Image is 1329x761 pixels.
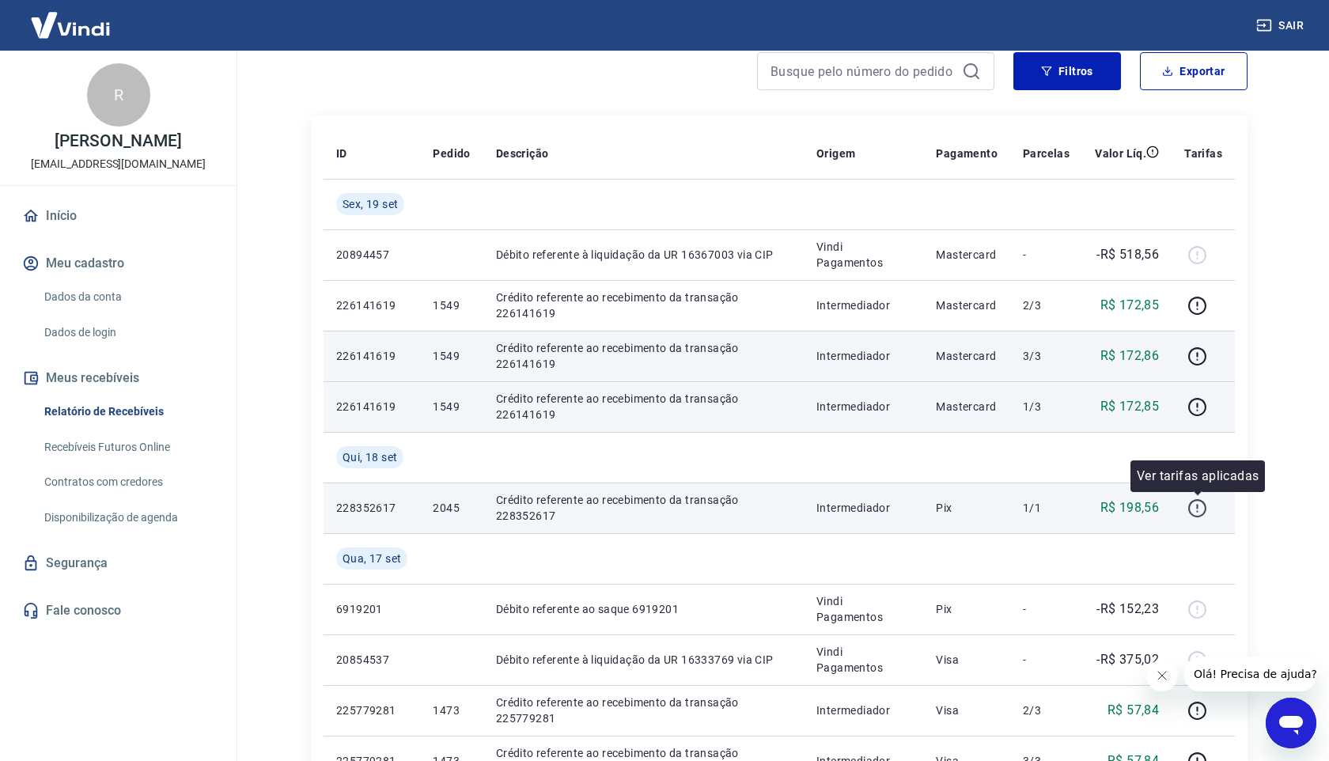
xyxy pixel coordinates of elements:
a: Fale conosco [19,593,218,628]
p: Tarifas [1184,146,1222,161]
a: Início [19,199,218,233]
p: Vindi Pagamentos [816,239,911,271]
div: R [87,63,150,127]
p: [EMAIL_ADDRESS][DOMAIN_NAME] [31,156,206,172]
a: Disponibilização de agenda [38,502,218,534]
p: -R$ 518,56 [1096,245,1159,264]
p: 2/3 [1023,297,1070,313]
p: Mastercard [936,247,998,263]
p: Parcelas [1023,146,1070,161]
p: R$ 172,85 [1100,397,1160,416]
p: 2045 [433,500,470,516]
p: Intermediador [816,702,911,718]
p: 228352617 [336,500,407,516]
button: Exportar [1140,52,1248,90]
input: Busque pelo número do pedido [771,59,956,83]
a: Recebíveis Futuros Online [38,431,218,464]
p: Descrição [496,146,549,161]
p: -R$ 152,23 [1096,600,1159,619]
p: 2/3 [1023,702,1070,718]
span: Sex, 19 set [343,196,398,212]
p: 1473 [433,702,470,718]
a: Segurança [19,546,218,581]
iframe: Mensagem da empresa [1184,657,1316,691]
p: Débito referente à liquidação da UR 16367003 via CIP [496,247,791,263]
p: R$ 198,56 [1100,498,1160,517]
p: R$ 172,85 [1100,296,1160,315]
p: 226141619 [336,399,407,415]
p: - [1023,247,1070,263]
p: -R$ 375,02 [1096,650,1159,669]
span: Olá! Precisa de ajuda? [9,11,133,24]
p: Origem [816,146,855,161]
p: Intermediador [816,500,911,516]
p: 226141619 [336,348,407,364]
p: Mastercard [936,399,998,415]
p: 1/1 [1023,500,1070,516]
p: 20894457 [336,247,407,263]
p: Crédito referente ao recebimento da transação 228352617 [496,492,791,524]
p: R$ 57,84 [1107,701,1159,720]
p: Mastercard [936,348,998,364]
p: Crédito referente ao recebimento da transação 226141619 [496,391,791,422]
p: Pagamento [936,146,998,161]
p: Crédito referente ao recebimento da transação 226141619 [496,340,791,372]
p: Intermediador [816,297,911,313]
p: ID [336,146,347,161]
p: Pix [936,601,998,617]
p: Pix [936,500,998,516]
p: 1549 [433,297,470,313]
span: Qui, 18 set [343,449,397,465]
p: - [1023,652,1070,668]
a: Contratos com credores [38,466,218,498]
p: 3/3 [1023,348,1070,364]
p: 225779281 [336,702,407,718]
p: Visa [936,652,998,668]
a: Dados da conta [38,281,218,313]
p: - [1023,601,1070,617]
p: Valor Líq. [1095,146,1146,161]
p: Intermediador [816,399,911,415]
p: Débito referente à liquidação da UR 16333769 via CIP [496,652,791,668]
button: Sair [1253,11,1310,40]
p: 6919201 [336,601,407,617]
p: Crédito referente ao recebimento da transação 226141619 [496,290,791,321]
p: 226141619 [336,297,407,313]
a: Dados de login [38,316,218,349]
p: 1/3 [1023,399,1070,415]
p: 1549 [433,399,470,415]
p: Crédito referente ao recebimento da transação 225779281 [496,695,791,726]
p: 1549 [433,348,470,364]
p: Vindi Pagamentos [816,644,911,676]
p: Débito referente ao saque 6919201 [496,601,791,617]
button: Meu cadastro [19,246,218,281]
p: Vindi Pagamentos [816,593,911,625]
iframe: Fechar mensagem [1146,660,1178,691]
p: Ver tarifas aplicadas [1137,467,1259,486]
p: 20854537 [336,652,407,668]
p: Mastercard [936,297,998,313]
img: Vindi [19,1,122,49]
iframe: Botão para abrir a janela de mensagens [1266,698,1316,748]
span: Qua, 17 set [343,551,401,566]
p: [PERSON_NAME] [55,133,181,150]
p: Pedido [433,146,470,161]
a: Relatório de Recebíveis [38,396,218,428]
button: Meus recebíveis [19,361,218,396]
button: Filtros [1013,52,1121,90]
p: Intermediador [816,348,911,364]
p: R$ 172,86 [1100,346,1160,365]
p: Visa [936,702,998,718]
